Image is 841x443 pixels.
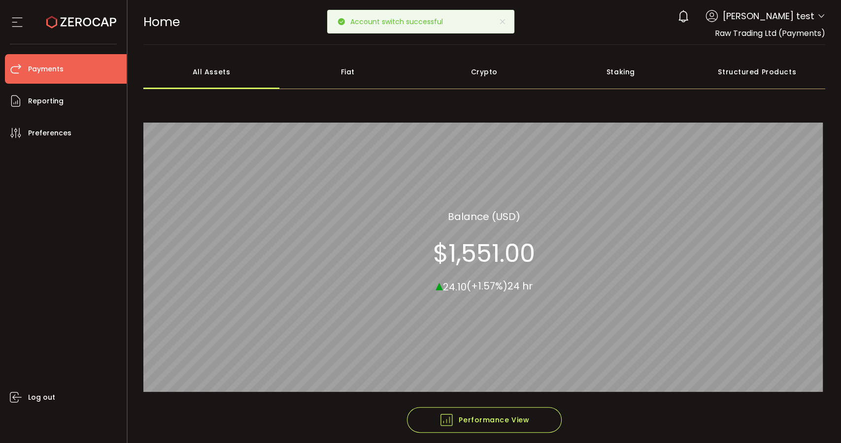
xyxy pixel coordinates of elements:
[715,28,825,39] span: Raw Trading Ltd (Payments)
[28,390,55,405] span: Log out
[552,55,689,89] div: Staking
[448,209,520,223] section: Balance (USD)
[28,62,64,76] span: Payments
[416,55,552,89] div: Crypto
[467,279,507,293] span: (+1.57%)
[507,279,533,293] span: 24 hr
[279,55,416,89] div: Fiat
[407,407,562,433] button: Performance View
[433,238,535,268] section: $1,551.00
[143,55,280,89] div: All Assets
[689,55,825,89] div: Structured Products
[792,396,841,443] iframe: Chat Widget
[723,9,814,23] span: [PERSON_NAME] test
[439,412,529,427] span: Performance View
[143,13,180,31] span: Home
[436,274,443,295] span: ▴
[443,280,467,293] span: 24.10
[28,94,64,108] span: Reporting
[28,126,71,140] span: Preferences
[350,18,451,25] p: Account switch successful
